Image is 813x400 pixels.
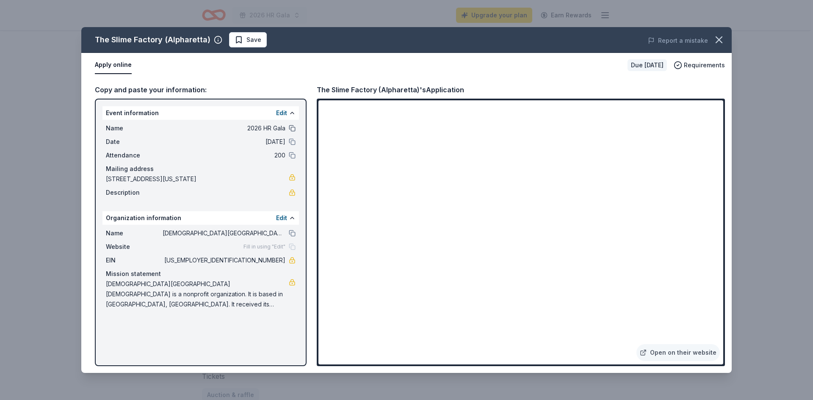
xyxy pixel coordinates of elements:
[106,150,163,160] span: Attendance
[163,255,285,265] span: [US_EMPLOYER_IDENTIFICATION_NUMBER]
[628,59,667,71] div: Due [DATE]
[674,60,725,70] button: Requirements
[102,211,299,225] div: Organization information
[106,123,163,133] span: Name
[317,84,464,95] div: The Slime Factory (Alpharetta)'s Application
[229,32,267,47] button: Save
[106,242,163,252] span: Website
[106,228,163,238] span: Name
[163,150,285,160] span: 200
[276,213,287,223] button: Edit
[95,84,307,95] div: Copy and paste your information:
[106,269,296,279] div: Mission statement
[246,35,261,45] span: Save
[648,36,708,46] button: Report a mistake
[243,243,285,250] span: Fill in using "Edit"
[102,106,299,120] div: Event information
[106,255,163,265] span: EIN
[95,33,210,47] div: The Slime Factory (Alpharetta)
[106,279,289,309] span: [DEMOGRAPHIC_DATA][GEOGRAPHIC_DATA][DEMOGRAPHIC_DATA] is a nonprofit organization. It is based in...
[106,164,296,174] div: Mailing address
[636,344,720,361] a: Open on their website
[276,108,287,118] button: Edit
[163,228,285,238] span: [DEMOGRAPHIC_DATA][GEOGRAPHIC_DATA][DEMOGRAPHIC_DATA]
[106,137,163,147] span: Date
[106,188,163,198] span: Description
[163,123,285,133] span: 2026 HR Gala
[106,174,289,184] span: [STREET_ADDRESS][US_STATE]
[163,137,285,147] span: [DATE]
[95,56,132,74] button: Apply online
[684,60,725,70] span: Requirements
